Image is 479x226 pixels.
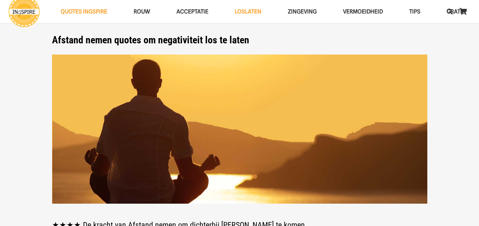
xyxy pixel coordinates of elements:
[235,8,261,15] span: Loslaten
[47,3,120,20] a: QUOTES INGSPIREQUOTES INGSPIRE Menu
[330,3,396,20] a: VERMOEIDHEIDVERMOEIDHEID Menu
[176,8,208,15] span: Acceptatie
[443,3,456,20] a: Zoeken
[343,8,383,15] span: VERMOEIDHEID
[222,3,275,20] a: LoslatenLoslaten Menu
[134,8,150,15] span: ROUW
[275,3,330,20] a: ZingevingZingeving Menu
[52,55,427,204] img: Zen Wijsheden en Levenslessen van Thich Nhat Hanh
[396,3,434,20] a: TIPSTIPS Menu
[434,3,478,20] a: GRATISGRATIS Menu
[163,3,222,20] a: AcceptatieAcceptatie Menu
[52,34,427,46] h1: Afstand nemen quotes om negativiteit los te laten
[288,8,317,15] span: Zingeving
[120,3,163,20] a: ROUWROUW Menu
[409,8,420,15] span: TIPS
[61,8,107,15] span: QUOTES INGSPIRE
